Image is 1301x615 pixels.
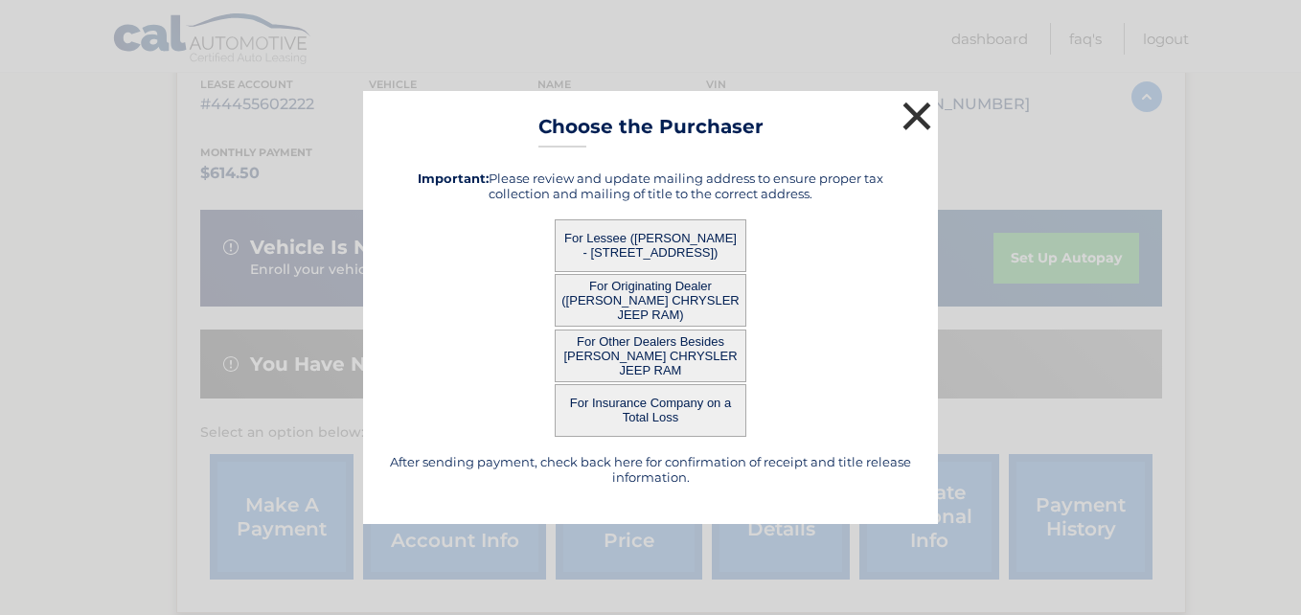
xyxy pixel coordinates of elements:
h5: Please review and update mailing address to ensure proper tax collection and mailing of title to ... [387,171,914,201]
button: For Other Dealers Besides [PERSON_NAME] CHRYSLER JEEP RAM [555,330,746,382]
button: For Originating Dealer ([PERSON_NAME] CHRYSLER JEEP RAM) [555,274,746,327]
button: For Lessee ([PERSON_NAME] - [STREET_ADDRESS]) [555,219,746,272]
button: × [898,97,936,135]
button: For Insurance Company on a Total Loss [555,384,746,437]
h5: After sending payment, check back here for confirmation of receipt and title release information. [387,454,914,485]
strong: Important: [418,171,489,186]
h3: Choose the Purchaser [538,115,764,148]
